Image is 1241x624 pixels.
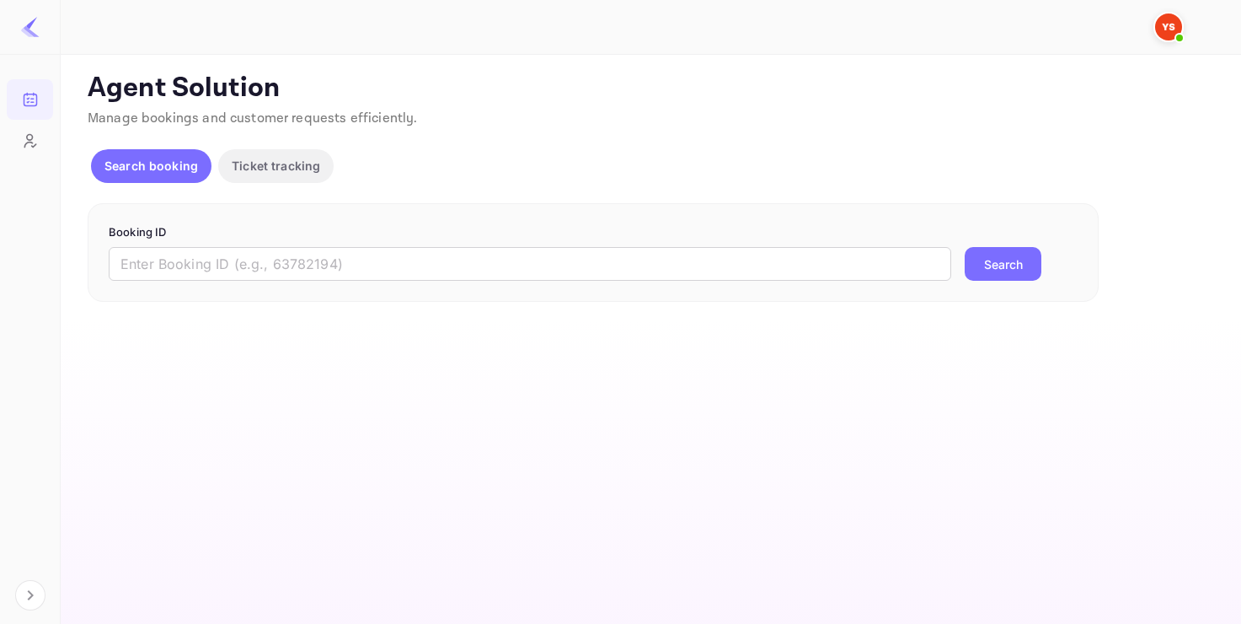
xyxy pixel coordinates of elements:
[109,224,1078,241] p: Booking ID
[7,121,53,159] a: Customers
[88,72,1211,105] p: Agent Solution
[88,110,418,127] span: Manage bookings and customer requests efficiently.
[15,580,45,611] button: Expand navigation
[7,79,53,118] a: Bookings
[232,157,320,175] p: Ticket tracking
[104,157,198,175] p: Search booking
[109,247,951,281] input: Enter Booking ID (e.g., 63782194)
[1155,13,1182,40] img: Yandex Support
[20,17,40,37] img: LiteAPI
[965,247,1041,281] button: Search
